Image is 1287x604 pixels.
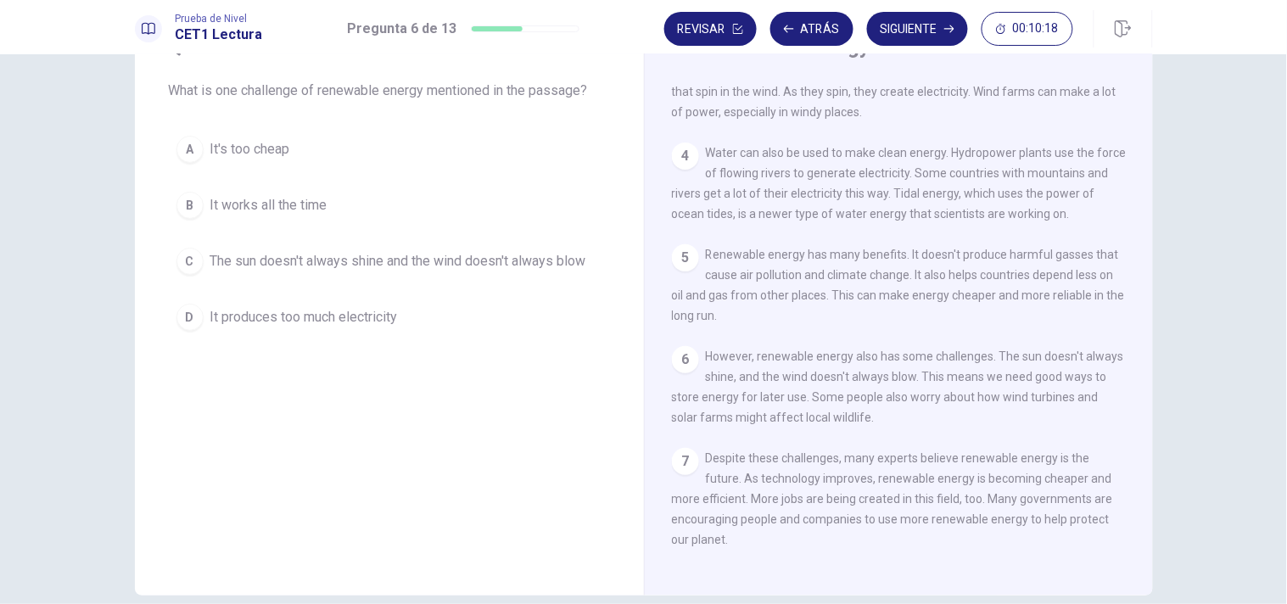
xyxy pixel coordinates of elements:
[672,451,1113,546] span: Despite these challenges, many experts believe renewable energy is the future. As technology impr...
[176,136,204,163] div: A
[176,304,204,331] div: D
[176,248,204,275] div: C
[770,12,853,46] button: Atrás
[672,350,1124,424] span: However, renewable energy also has some challenges. The sun doesn't always shine, and the wind do...
[210,139,290,159] span: It's too cheap
[169,128,610,171] button: AIt's too cheap
[176,13,263,25] span: Prueba de Nivel
[210,251,586,271] span: The sun doesn't always shine and the wind doesn't always blow
[348,19,457,39] h1: Pregunta 6 de 13
[672,248,1125,322] span: Renewable energy has many benefits. It doesn't produce harmful gasses that cause air pollution an...
[169,240,610,282] button: CThe sun doesn't always shine and the wind doesn't always blow
[210,307,398,327] span: It produces too much electricity
[169,296,610,338] button: DIt produces too much electricity
[176,192,204,219] div: B
[672,448,699,475] div: 7
[982,12,1073,46] button: 00:10:18
[169,184,610,226] button: BIt works all the time
[169,81,610,101] span: What is one challenge of renewable energy mentioned in the passage?
[672,143,699,170] div: 4
[672,244,699,271] div: 5
[210,195,327,215] span: It works all the time
[672,346,699,373] div: 6
[664,12,757,46] button: Revisar
[176,25,263,45] h1: CET1 Lectura
[867,12,968,46] button: Siguiente
[672,146,1127,221] span: Water can also be used to make clean energy. Hydropower plants use the force of flowing rivers to...
[1013,22,1059,36] span: 00:10:18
